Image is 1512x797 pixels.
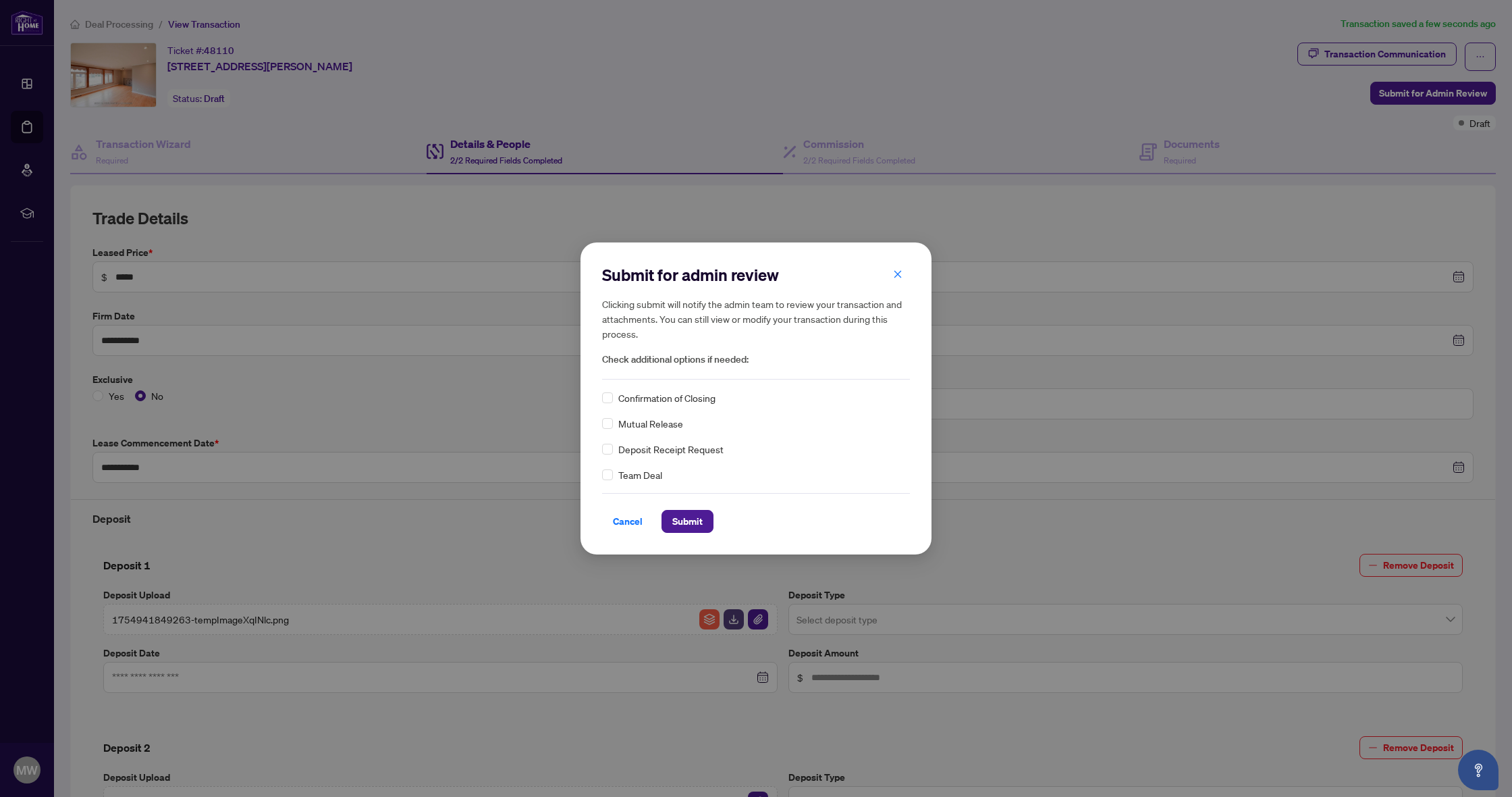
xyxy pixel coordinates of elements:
span: Team Deal [618,467,662,482]
button: Open asap [1458,750,1498,790]
h5: Clicking submit will notify the admin team to review your transaction and attachments. You can st... [602,297,910,341]
button: Cancel [602,510,653,533]
button: Submit [661,510,713,533]
span: Deposit Receipt Request [618,442,724,457]
span: close [893,269,902,279]
span: Check additional options if needed: [602,352,910,367]
span: Confirmation of Closing [618,390,715,405]
span: Submit [672,511,703,532]
span: Cancel [613,511,643,532]
span: Mutual Release [618,416,683,431]
h2: Submit for admin review [602,264,910,286]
